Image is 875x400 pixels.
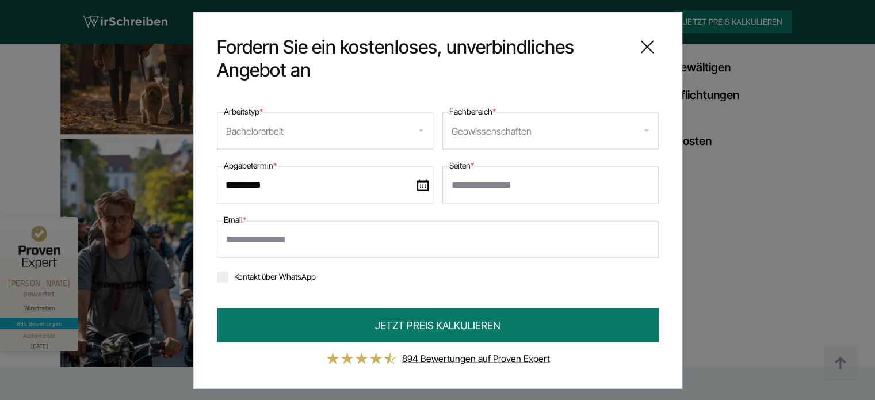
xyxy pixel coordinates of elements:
[449,104,496,118] label: Fachbereich
[417,179,429,191] img: date
[217,35,626,81] span: Fordern Sie ein kostenloses, unverbindliches Angebot an
[217,308,659,342] button: JETZT PREIS KALKULIEREN
[224,158,277,172] label: Abgabetermin
[224,104,263,118] label: Arbeitstyp
[217,166,433,203] input: date
[449,158,474,172] label: Seiten
[402,352,550,364] a: 894 Bewertungen auf Proven Expert
[217,271,316,281] label: Kontakt über WhatsApp
[375,317,500,333] span: JETZT PREIS KALKULIEREN
[224,212,246,226] label: Email
[452,121,532,140] div: Geowissenschaften
[226,121,284,140] div: Bachelorarbeit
